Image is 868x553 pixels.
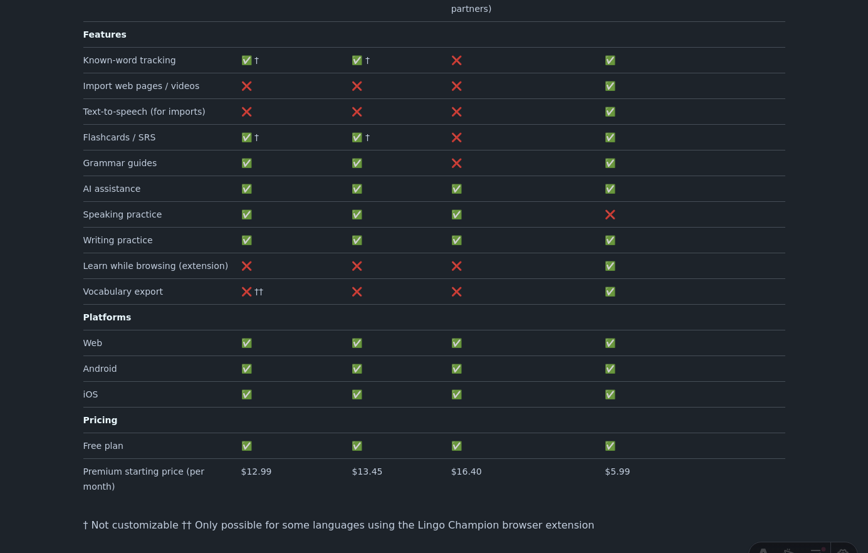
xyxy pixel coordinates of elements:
td: ✅ [446,176,600,202]
td: Flashcards / SRS [83,125,236,150]
td: ❌ [446,253,600,279]
td: ✅ [600,176,785,202]
td: ❌ [347,253,446,279]
td: ✅ [446,433,600,459]
td: ✅ [600,253,785,279]
td: ❌ [446,279,600,305]
td: ✅ [347,150,446,176]
td: ✅ [347,330,446,356]
td: ❌ [347,279,446,305]
td: ❌ [347,73,446,99]
td: $5.99 [600,459,785,500]
td: ✅ † [347,48,446,73]
td: ✅ [446,228,600,253]
td: ✅ [600,73,785,99]
td: ❌ [236,253,347,279]
td: Web [83,330,236,356]
td: Writing practice [83,228,236,253]
td: ❌ [236,73,347,99]
td: ✅ [600,228,785,253]
strong: Features [83,29,127,39]
td: ✅ † [236,125,347,150]
strong: Platforms [83,312,132,322]
td: ❌ [347,99,446,125]
strong: Pricing [83,415,118,425]
td: ✅ [600,99,785,125]
td: ✅ [236,228,347,253]
td: iOS [83,382,236,408]
td: ❌ [446,73,600,99]
td: Premium starting price (per month) [83,459,236,500]
td: ❌ [236,99,347,125]
td: ❌ †† [236,279,347,305]
td: ✅ [600,125,785,150]
td: ✅ [347,176,446,202]
td: ❌ [446,99,600,125]
td: ✅ [446,202,600,228]
td: ✅ [347,202,446,228]
td: ✅ [446,356,600,382]
td: Learn while browsing (extension) [83,253,236,279]
td: $12.99 [236,459,347,500]
td: ✅ [347,356,446,382]
td: ✅ [236,433,347,459]
td: ✅ [236,330,347,356]
td: ❌ [446,125,600,150]
td: ✅ † [347,125,446,150]
td: Grammar guides [83,150,236,176]
td: $13.45 [347,459,446,500]
td: ❌ [446,150,600,176]
td: ✅ [600,382,785,408]
td: ✅ [236,176,347,202]
td: ❌ [600,202,785,228]
td: ✅ [600,433,785,459]
td: Text-to-speech (for imports) [83,99,236,125]
td: ✅ [236,202,347,228]
td: ✅ † [236,48,347,73]
td: Speaking practice [83,202,236,228]
td: ✅ [236,382,347,408]
td: $16.40 [446,459,600,500]
td: ✅ [236,356,347,382]
td: AI assistance [83,176,236,202]
td: ✅ [446,330,600,356]
td: Import web pages / videos [83,73,236,99]
td: ✅ [600,48,785,73]
td: ✅ [446,382,600,408]
td: ❌ [446,48,600,73]
td: ✅ [600,150,785,176]
td: Android [83,356,236,382]
p: † Not customizable †† Only possible for some languages using the Lingo Champion browser extension [83,517,785,534]
td: Vocabulary export [83,279,236,305]
td: ✅ [347,228,446,253]
td: ✅ [347,433,446,459]
td: Free plan [83,433,236,459]
td: ✅ [236,150,347,176]
td: Known-word tracking [83,48,236,73]
td: ✅ [600,279,785,305]
td: ✅ [600,330,785,356]
td: ✅ [600,356,785,382]
td: ✅ [347,382,446,408]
